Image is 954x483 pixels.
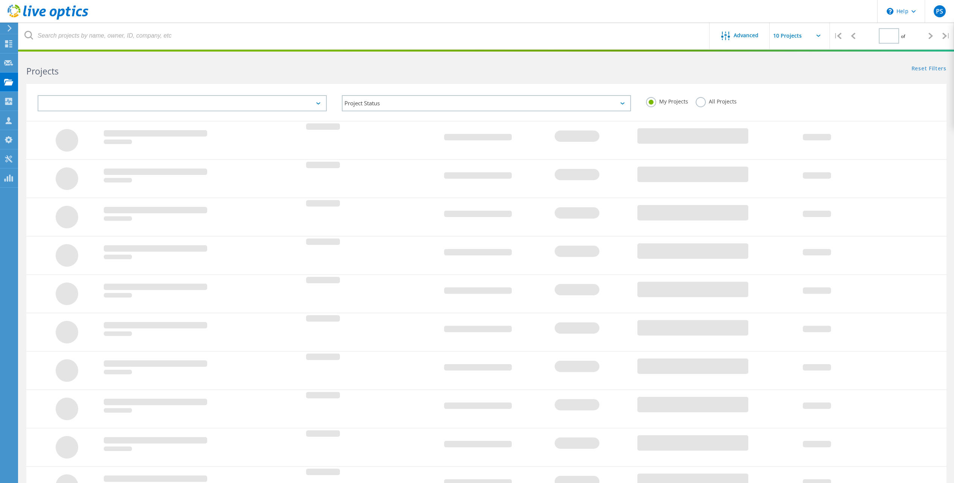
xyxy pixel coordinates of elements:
[936,8,943,14] span: PS
[342,95,631,111] div: Project Status
[939,23,954,49] div: |
[646,97,688,104] label: My Projects
[734,33,758,38] span: Advanced
[887,8,893,15] svg: \n
[901,33,905,39] span: of
[8,16,88,21] a: Live Optics Dashboard
[26,65,59,77] b: Projects
[830,23,845,49] div: |
[696,97,737,104] label: All Projects
[912,66,946,72] a: Reset Filters
[19,23,710,49] input: Search projects by name, owner, ID, company, etc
